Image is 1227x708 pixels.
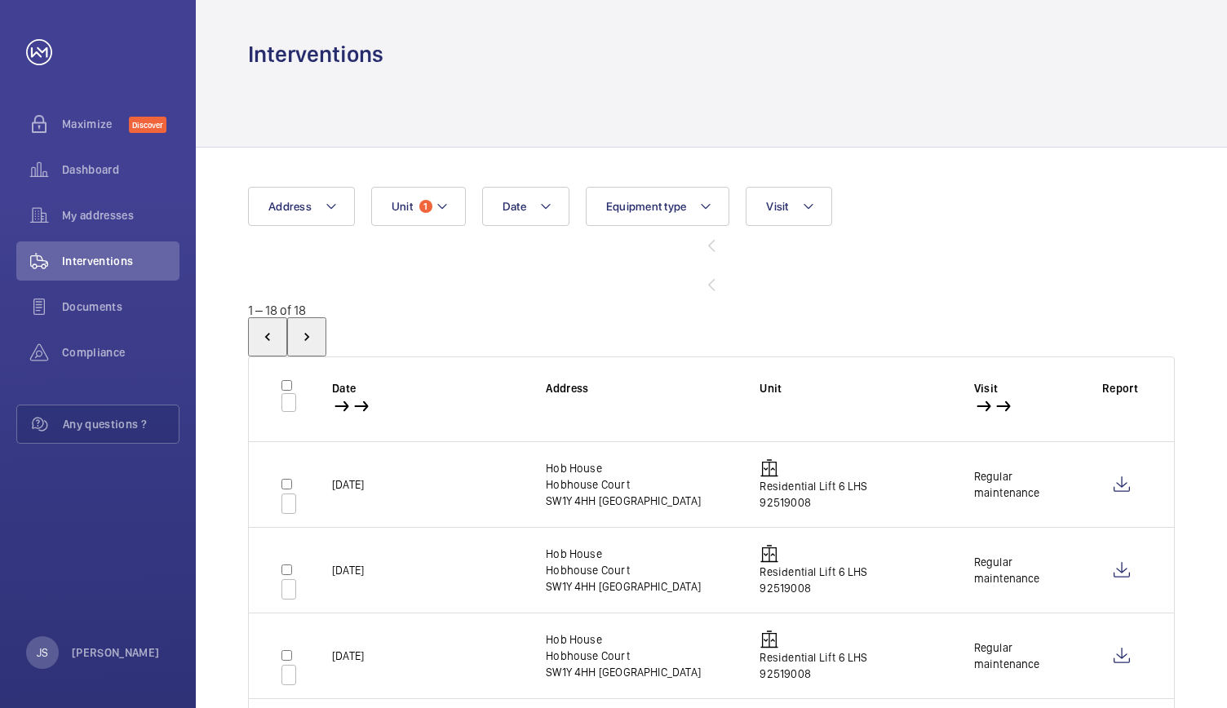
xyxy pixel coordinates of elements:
[503,200,526,213] span: Date
[974,380,1076,396] p: Visit
[766,200,788,213] span: Visit
[62,344,179,361] span: Compliance
[760,580,867,596] p: 92519008
[1102,380,1141,396] p: Report
[419,200,432,213] span: 1
[62,207,179,223] span: My addresses
[129,117,166,133] span: Discover
[62,116,129,132] span: Maximize
[586,187,730,226] button: Equipment type
[974,639,1076,672] div: Regular maintenance
[606,200,687,213] span: Equipment type
[974,554,1076,586] div: Regular maintenance
[248,304,1175,317] div: 1 – 18 of 18
[37,644,48,661] p: JS
[546,476,701,493] p: Hobhouse Court
[62,299,179,315] span: Documents
[760,478,867,494] p: Residential Lift 6 LHS
[760,630,779,649] img: elevator.svg
[546,578,701,595] p: SW1Y 4HH [GEOGRAPHIC_DATA]
[482,187,569,226] button: Date
[332,562,364,578] p: [DATE]
[760,380,947,396] p: Unit
[546,631,701,648] p: Hob House
[546,562,701,578] p: Hobhouse Court
[332,380,520,396] p: Date
[760,494,867,511] p: 92519008
[546,648,701,664] p: Hobhouse Court
[332,648,364,664] p: [DATE]
[546,546,701,562] p: Hob House
[287,317,326,356] button: Next page
[392,200,413,213] span: Unit
[268,200,312,213] span: Address
[546,493,701,509] p: SW1Y 4HH [GEOGRAPHIC_DATA]
[248,39,383,69] h1: Interventions
[248,187,355,226] button: Address
[546,664,701,680] p: SW1Y 4HH [GEOGRAPHIC_DATA]
[62,162,179,178] span: Dashboard
[760,666,867,682] p: 92519008
[546,380,733,396] p: Address
[63,416,179,432] span: Any questions ?
[760,564,867,580] p: Residential Lift 6 LHS
[72,644,160,661] p: [PERSON_NAME]
[371,187,466,226] button: Unit1
[760,649,867,666] p: Residential Lift 6 LHS
[332,476,364,493] p: [DATE]
[62,253,179,269] span: Interventions
[546,460,701,476] p: Hob House
[760,544,779,564] img: elevator.svg
[760,458,779,478] img: elevator.svg
[746,187,831,226] button: Visit
[248,317,287,356] button: Previous page
[974,468,1076,501] div: Regular maintenance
